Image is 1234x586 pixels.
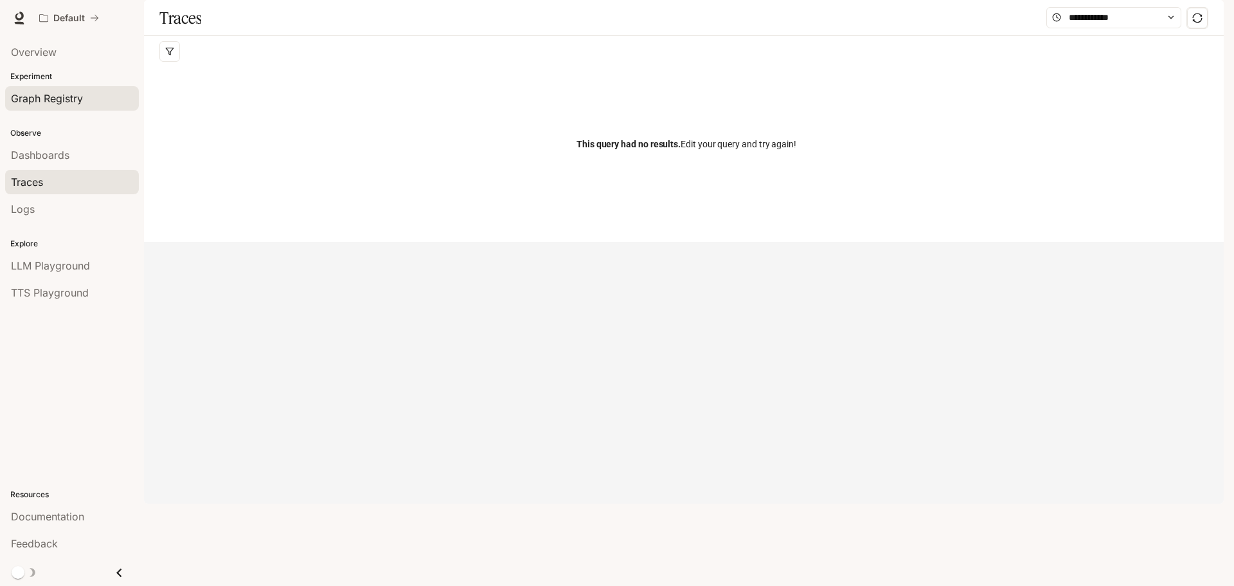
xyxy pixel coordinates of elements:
[577,139,681,149] span: This query had no results.
[33,5,105,31] button: All workspaces
[53,13,85,24] p: Default
[159,5,201,31] h1: Traces
[577,137,796,151] span: Edit your query and try again!
[1192,13,1203,23] span: sync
